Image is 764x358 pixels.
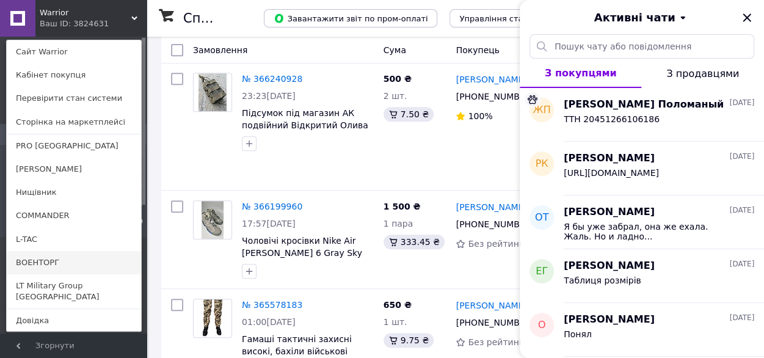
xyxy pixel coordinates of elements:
[520,303,764,357] button: О[PERSON_NAME][DATE]Понял
[520,249,764,303] button: ЕГ[PERSON_NAME][DATE]Таблиця розмірів
[384,91,407,101] span: 2 шт.
[666,68,739,79] span: З продавцями
[564,313,655,327] span: [PERSON_NAME]
[7,158,141,181] a: [PERSON_NAME]
[564,152,655,166] span: [PERSON_NAME]
[564,98,724,112] span: [PERSON_NAME] Поломаный
[564,276,641,285] span: Таблиця розмірів
[536,265,548,279] span: ЕГ
[242,317,296,327] span: 01:00[DATE]
[7,309,141,332] a: Довідка
[554,10,730,26] button: Активні чати
[729,152,754,162] span: [DATE]
[40,7,131,18] span: Warrior
[564,329,592,339] span: Понял
[538,318,546,332] span: О
[193,73,232,112] a: Фото товару
[535,157,548,171] span: РК
[242,74,302,84] a: № 366240928
[564,205,655,219] span: [PERSON_NAME]
[456,73,526,86] a: [PERSON_NAME]
[384,202,421,211] span: 1 500 ₴
[40,18,91,29] div: Ваш ID: 3824631
[729,313,754,323] span: [DATE]
[202,201,223,239] img: Фото товару
[7,228,141,251] a: L-TAC
[198,73,227,111] img: Фото товару
[449,9,562,27] button: Управління статусами
[384,107,434,122] div: 7.50 ₴
[520,88,764,142] button: ЖП[PERSON_NAME] Поломаный[DATE]ТТН 20451266106186
[594,10,675,26] span: Активні чати
[520,142,764,195] button: РК[PERSON_NAME][DATE][URL][DOMAIN_NAME]
[535,211,548,225] span: ОТ
[193,200,232,239] a: Фото товару
[7,134,141,158] a: PRO [GEOGRAPHIC_DATA]
[193,45,247,55] span: Замовлення
[183,11,307,26] h1: Список замовлень
[384,219,413,228] span: 1 пара
[242,236,369,282] a: Чоловічі кросівки Nike Air [PERSON_NAME] 6 Gray Sky замшеві.Кросівки демісезон високі (розміри 43)
[7,251,141,274] a: ВОЕНТОРГ
[274,13,427,24] span: Завантажити звіт по пром-оплаті
[7,111,141,134] a: Сторінка на маркетплейсі
[456,45,499,55] span: Покупець
[7,181,141,204] a: Нищівник
[384,235,445,249] div: 333.45 ₴
[740,10,754,25] button: Закрити
[384,45,406,55] span: Cума
[7,40,141,64] a: Сайт Warrior
[564,114,660,124] span: ТТН 20451266106186
[641,59,764,88] button: З продавцями
[564,259,655,273] span: [PERSON_NAME]
[242,91,296,101] span: 23:23[DATE]
[242,219,296,228] span: 17:57[DATE]
[456,299,526,312] a: [PERSON_NAME]
[533,103,550,117] span: ЖП
[468,111,492,121] span: 100%
[520,59,641,88] button: З покупцями
[529,34,754,59] input: Пошук чату або повідомлення
[7,87,141,110] a: Перевірити стан системи
[453,88,533,105] div: [PHONE_NUMBER]
[729,98,754,108] span: [DATE]
[264,9,437,27] button: Завантажити звіт по пром-оплаті
[7,274,141,309] a: LT Military Group [GEOGRAPHIC_DATA]
[456,201,526,213] a: [PERSON_NAME]
[564,222,737,241] span: Я бы уже забрал, она же ехала. Жаль. Но и ладно...
[459,14,553,23] span: Управління статусами
[729,259,754,269] span: [DATE]
[7,204,141,227] a: COMMANDER
[384,333,434,348] div: 9.75 ₴
[203,299,223,337] img: Фото товару
[242,108,368,130] a: Підсумок під магазин АК подвійний Відкритий Олива
[7,64,141,87] a: Кабінет покупця
[453,314,533,331] div: [PHONE_NUMBER]
[384,74,412,84] span: 500 ₴
[242,202,302,211] a: № 366199960
[453,216,533,233] div: [PHONE_NUMBER]
[384,317,407,327] span: 1 шт.
[520,195,764,249] button: ОТ[PERSON_NAME][DATE]Я бы уже забрал, она же ехала. Жаль. Но и ладно...
[564,168,659,178] span: [URL][DOMAIN_NAME]
[545,67,617,79] span: З покупцями
[468,239,528,249] span: Без рейтингу
[468,337,528,347] span: Без рейтингу
[729,205,754,216] span: [DATE]
[193,299,232,338] a: Фото товару
[384,300,412,310] span: 650 ₴
[242,300,302,310] a: № 365578183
